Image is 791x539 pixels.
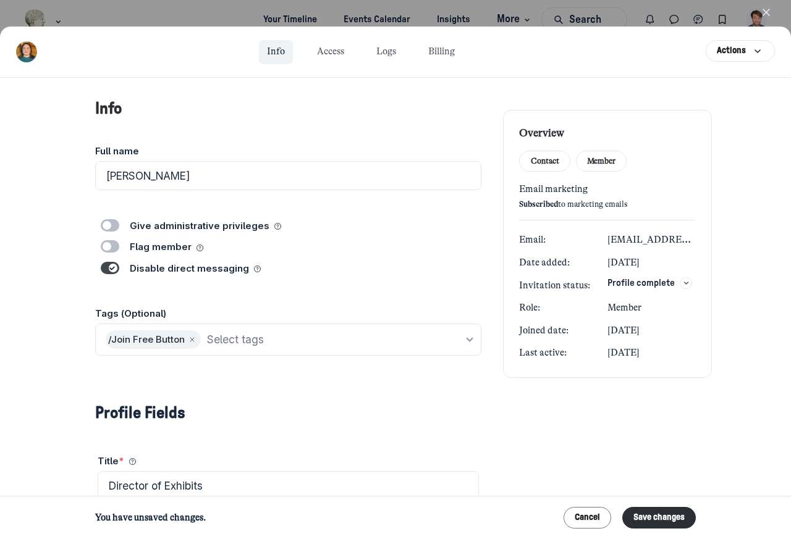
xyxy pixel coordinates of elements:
[607,254,695,271] dd: Jul 30 2025
[607,299,695,316] dd: Member
[186,334,198,345] button: Remove [object Object]
[95,144,139,159] span: Full name
[587,156,615,166] span: Member
[519,257,570,268] span: Date added :
[531,156,559,166] span: Contact
[607,231,695,248] dd: ahofbauer@fwmsh.org
[98,471,478,501] input: Chief Progress Officer
[622,507,696,529] button: Save changes
[130,262,261,276] span: Disable direct messaging
[607,347,640,358] span: [DATE]
[309,40,352,64] a: Access
[207,330,463,349] input: Select tags
[607,277,692,290] button: Profile complete
[98,454,136,469] span: Title
[717,44,746,57] div: Actions
[95,99,481,119] h4: Info
[607,277,675,290] span: Profile complete
[564,507,612,529] button: Cancel
[519,199,695,209] div: to marketing emails
[259,40,293,64] a: Info
[607,302,641,313] span: Member
[95,512,206,523] span: You have unsaved changes.
[463,333,476,346] button: cheveron-down
[130,240,204,254] span: Flag member
[519,347,567,358] span: Last active :
[108,333,185,346] span: /Join Free Button
[607,322,695,339] dd: Jul 30 2025
[95,307,166,321] span: Tags (Optional)
[130,219,282,233] span: Give administrative privileges
[607,257,640,268] span: [DATE]
[420,40,463,64] a: Billing
[519,199,558,209] strong: Subscribed
[706,40,775,62] button: Actions
[519,302,540,313] span: Role :
[607,325,640,336] span: [DATE]
[607,344,695,361] dd: Jul 30 2025
[519,127,695,140] span: Overview
[95,404,481,423] h4: Profile Fields
[607,232,776,246] span: [EMAIL_ADDRESS][DOMAIN_NAME]
[95,161,481,191] input: Full name
[519,234,546,245] span: Email :
[519,325,569,336] span: Joined date :
[519,183,695,196] span: Email marketing
[519,280,590,291] span: Invitation status :
[368,40,404,64] a: Logs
